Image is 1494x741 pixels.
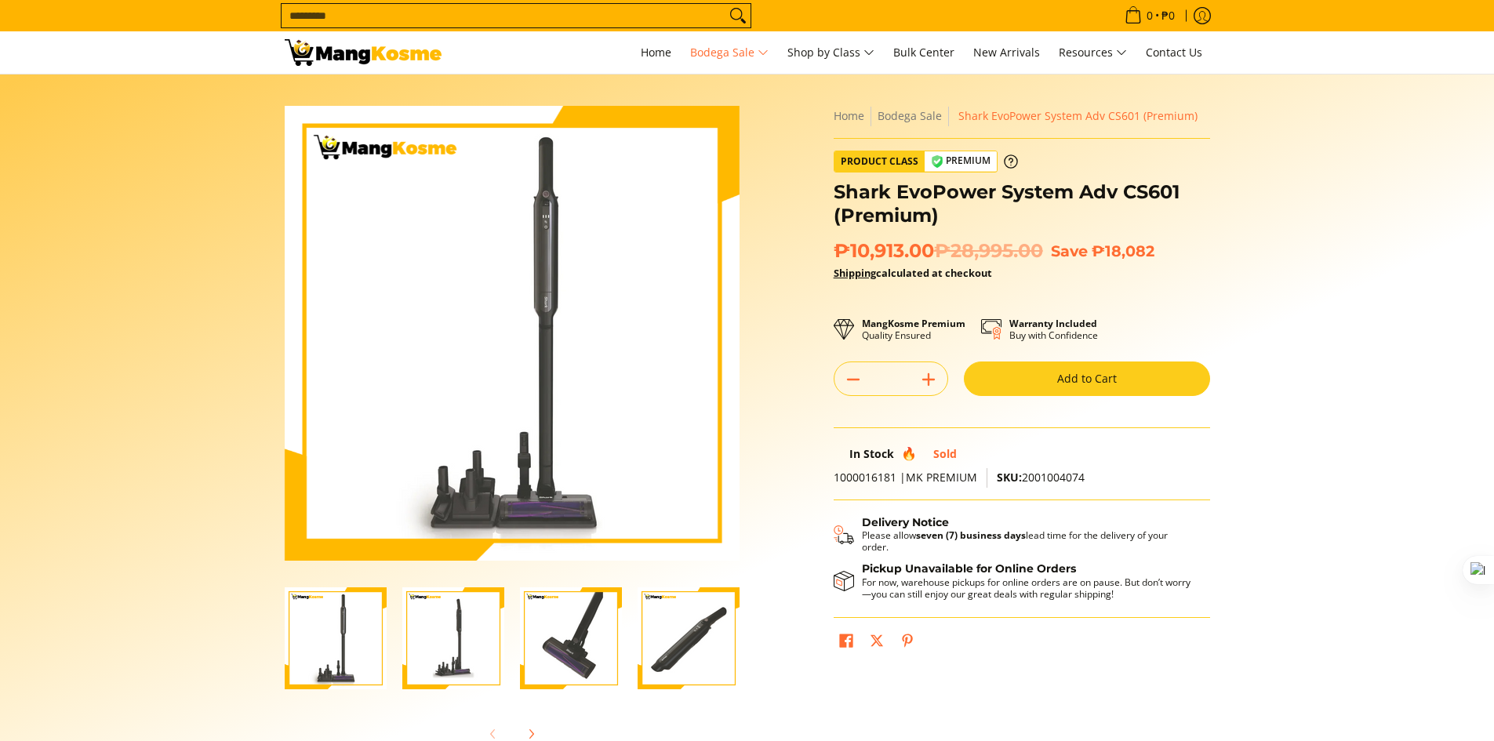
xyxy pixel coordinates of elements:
[916,529,1026,542] strong: seven (7) business days
[834,108,864,123] a: Home
[893,45,954,60] span: Bulk Center
[965,31,1048,74] a: New Arrivals
[862,561,1076,576] strong: Pickup Unavailable for Online Orders
[285,39,442,66] img: GET: Shark EvoPower System Adv Wireless Vacuum (Premium) l Mang Kosme
[973,45,1040,60] span: New Arrivals
[862,576,1194,600] p: For now, warehouse pickups for online orders are on pause. But don’t worry—you can still enjoy ou...
[997,470,1022,485] span: SKU:
[641,45,671,60] span: Home
[834,516,1194,554] button: Shipping & Delivery
[834,239,1043,263] span: ₱10,913.00
[834,106,1210,126] nav: Breadcrumbs
[457,31,1210,74] nav: Main Menu
[1009,318,1098,341] p: Buy with Confidence
[925,151,997,171] span: Premium
[1092,242,1154,260] span: ₱18,082
[402,587,504,689] img: Shark EvoPower System Adv CS601 (Premium)-2
[910,367,947,392] button: Add
[1120,7,1180,24] span: •
[997,470,1085,485] span: 2001004074
[1059,43,1127,63] span: Resources
[834,266,876,280] a: Shipping
[878,108,942,123] a: Bodega Sale
[787,43,874,63] span: Shop by Class
[931,155,943,168] img: premium-badge-icon.webp
[1138,31,1210,74] a: Contact Us
[690,43,769,63] span: Bodega Sale
[933,446,957,461] span: Sold
[1144,10,1155,21] span: 0
[682,31,776,74] a: Bodega Sale
[866,630,888,656] a: Post on X
[862,515,949,529] strong: Delivery Notice
[834,151,1018,173] a: Product Class Premium
[934,239,1043,263] del: ₱28,995.00
[834,470,977,485] span: 1000016181 |MK PREMIUM
[1146,45,1202,60] span: Contact Us
[1009,317,1097,330] strong: Warranty Included
[834,151,925,172] span: Product Class
[958,108,1198,123] span: Shark EvoPower System Adv CS601 (Premium)
[725,4,751,27] button: Search
[885,31,962,74] a: Bulk Center
[633,31,679,74] a: Home
[849,446,894,461] span: In Stock
[964,361,1210,396] button: Add to Cart
[834,266,992,280] strong: calculated at checkout
[834,180,1210,227] h1: Shark EvoPower System Adv CS601 (Premium)
[896,630,918,656] a: Pin on Pinterest
[862,529,1194,553] p: Please allow lead time for the delivery of your order.
[520,587,622,689] img: Shark EvoPower System Adv CS601 (Premium)-3
[1159,10,1177,21] span: ₱0
[285,587,387,689] img: shark-evopower-wireless-vacuum-full-view-mang-kosme
[780,31,882,74] a: Shop by Class
[862,317,965,330] strong: MangKosme Premium
[835,630,857,656] a: Share on Facebook
[1051,31,1135,74] a: Resources
[834,367,872,392] button: Subtract
[285,106,740,561] img: shark-evopower-wireless-vacuum-full-view-mang-kosme
[862,318,965,341] p: Quality Ensured
[1051,242,1088,260] span: Save
[638,587,740,689] img: Shark EvoPower System Adv CS601 (Premium)-4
